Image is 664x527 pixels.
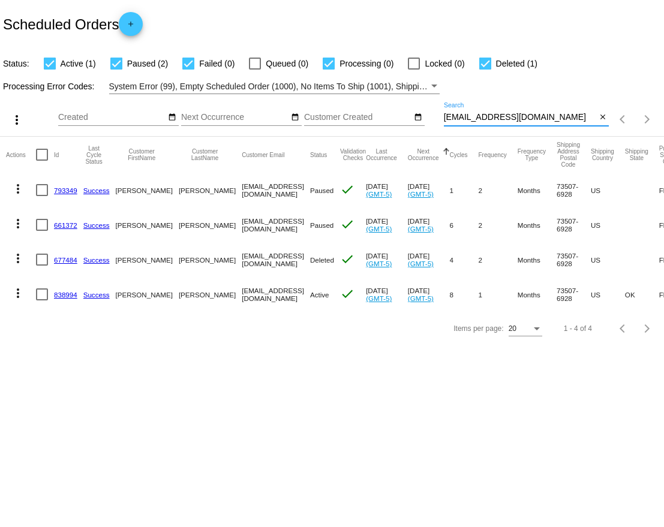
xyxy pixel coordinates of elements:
mat-icon: close [599,113,607,122]
mat-cell: 8 [450,277,479,312]
mat-cell: [EMAIL_ADDRESS][DOMAIN_NAME] [242,207,310,242]
a: 677484 [54,256,77,264]
button: Change sorting for CustomerLastName [179,148,231,161]
button: Change sorting for CustomerEmail [242,151,284,158]
input: Search [444,113,597,122]
mat-cell: [EMAIL_ADDRESS][DOMAIN_NAME] [242,242,310,277]
mat-icon: more_vert [11,216,25,231]
mat-select: Items per page: [509,325,542,333]
mat-cell: [DATE] [408,242,450,277]
mat-cell: [EMAIL_ADDRESS][DOMAIN_NAME] [242,173,310,207]
span: Deleted [310,256,334,264]
button: Change sorting for ShippingState [625,148,648,161]
mat-cell: 1 [450,173,479,207]
button: Change sorting for FrequencyType [518,148,546,161]
span: 20 [509,324,516,333]
mat-cell: US [591,173,625,207]
span: Active [310,291,329,299]
mat-cell: US [591,207,625,242]
a: Success [83,256,110,264]
mat-cell: [PERSON_NAME] [116,173,179,207]
span: Failed (0) [199,56,235,71]
a: 793349 [54,186,77,194]
mat-cell: [PERSON_NAME] [116,207,179,242]
mat-cell: [DATE] [366,277,408,312]
button: Change sorting for LastProcessingCycleId [83,145,105,165]
mat-cell: [PERSON_NAME] [179,207,242,242]
a: (GMT-5) [408,225,434,233]
mat-cell: [DATE] [408,207,450,242]
span: Queued (0) [266,56,308,71]
mat-icon: date_range [168,113,176,122]
mat-cell: 6 [450,207,479,242]
a: Success [83,291,110,299]
input: Customer Created [304,113,412,122]
mat-cell: 2 [479,242,518,277]
button: Change sorting for Cycles [450,151,468,158]
mat-cell: [PERSON_NAME] [116,242,179,277]
mat-icon: add [124,20,138,34]
input: Next Occurrence [181,113,289,122]
button: Change sorting for ShippingCountry [591,148,614,161]
a: (GMT-5) [366,225,392,233]
button: Previous page [611,317,635,341]
span: Locked (0) [425,56,464,71]
mat-cell: Months [518,207,557,242]
span: Processing (0) [339,56,393,71]
button: Change sorting for ShippingPostcode [557,141,580,168]
mat-cell: 73507-6928 [557,207,591,242]
mat-cell: Months [518,277,557,312]
span: Paused [310,221,333,229]
mat-header-cell: Actions [6,137,36,173]
h2: Scheduled Orders [3,12,143,36]
span: Paused [310,186,333,194]
mat-cell: [DATE] [408,277,450,312]
mat-cell: 2 [479,207,518,242]
mat-icon: more_vert [11,286,25,300]
span: Status: [3,59,29,68]
span: Active (1) [61,56,96,71]
mat-icon: date_range [414,113,422,122]
span: Deleted (1) [496,56,537,71]
a: 661372 [54,221,77,229]
span: Processing Error Codes: [3,82,95,91]
mat-cell: 73507-6928 [557,277,591,312]
a: Success [83,221,110,229]
button: Next page [635,107,659,131]
mat-cell: [DATE] [366,207,408,242]
mat-cell: [PERSON_NAME] [179,277,242,312]
mat-icon: more_vert [10,113,24,127]
button: Change sorting for Status [310,151,327,158]
mat-cell: 73507-6928 [557,242,591,277]
button: Next page [635,317,659,341]
mat-icon: more_vert [11,251,25,266]
div: 1 - 4 of 4 [564,324,592,333]
button: Change sorting for LastOccurrenceUtc [366,148,397,161]
mat-cell: 73507-6928 [557,173,591,207]
mat-icon: check [340,287,354,301]
mat-cell: [DATE] [366,173,408,207]
mat-cell: Months [518,173,557,207]
mat-cell: [PERSON_NAME] [116,277,179,312]
a: (GMT-5) [366,260,392,267]
mat-icon: check [340,182,354,197]
button: Change sorting for Frequency [479,151,507,158]
mat-cell: [EMAIL_ADDRESS][DOMAIN_NAME] [242,277,310,312]
button: Change sorting for Id [54,151,59,158]
mat-cell: 4 [450,242,479,277]
a: (GMT-5) [408,294,434,302]
mat-cell: 1 [479,277,518,312]
span: Paused (2) [127,56,168,71]
a: (GMT-5) [366,190,392,198]
mat-cell: 2 [479,173,518,207]
button: Change sorting for CustomerFirstName [116,148,168,161]
a: (GMT-5) [366,294,392,302]
button: Previous page [611,107,635,131]
button: Clear [596,112,609,124]
mat-icon: check [340,217,354,231]
a: Success [83,186,110,194]
mat-select: Filter by Processing Error Codes [109,79,440,94]
mat-cell: [PERSON_NAME] [179,242,242,277]
input: Created [58,113,166,122]
mat-cell: OK [625,277,659,312]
